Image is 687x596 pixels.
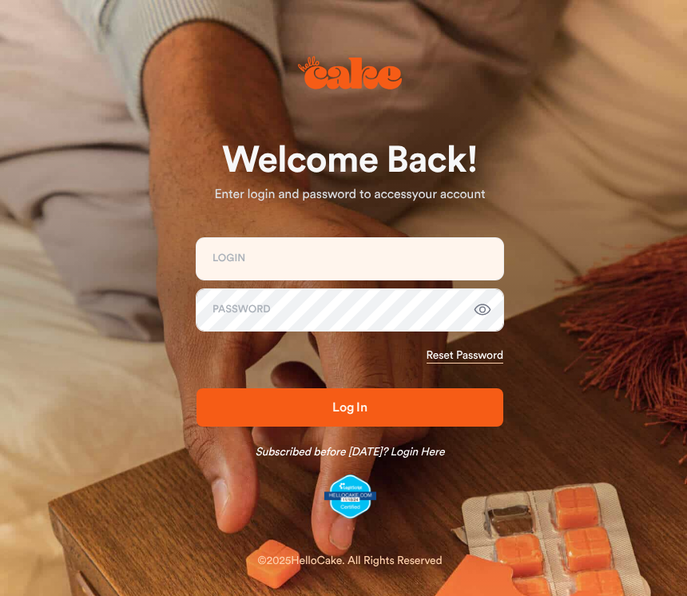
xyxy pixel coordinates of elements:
[197,185,503,205] p: Enter login and password to access your account
[257,553,442,569] div: © 2025 HelloCake. All Rights Reserved
[332,401,367,414] span: Log In
[197,141,503,180] h1: Welcome Back!
[427,348,503,364] a: Reset Password
[197,388,503,427] button: Log In
[256,444,445,460] a: Subscribed before [DATE]? Login Here
[324,475,376,519] img: legit-script-certified.png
